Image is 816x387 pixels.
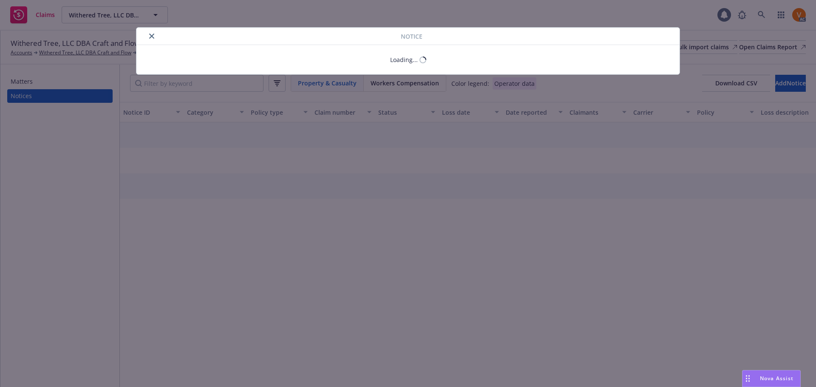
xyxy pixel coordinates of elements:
[390,55,418,64] div: Loading...
[760,375,793,382] span: Nova Assist
[147,31,157,41] button: close
[742,370,753,387] div: Drag to move
[401,32,422,41] span: Notice
[742,370,801,387] button: Nova Assist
